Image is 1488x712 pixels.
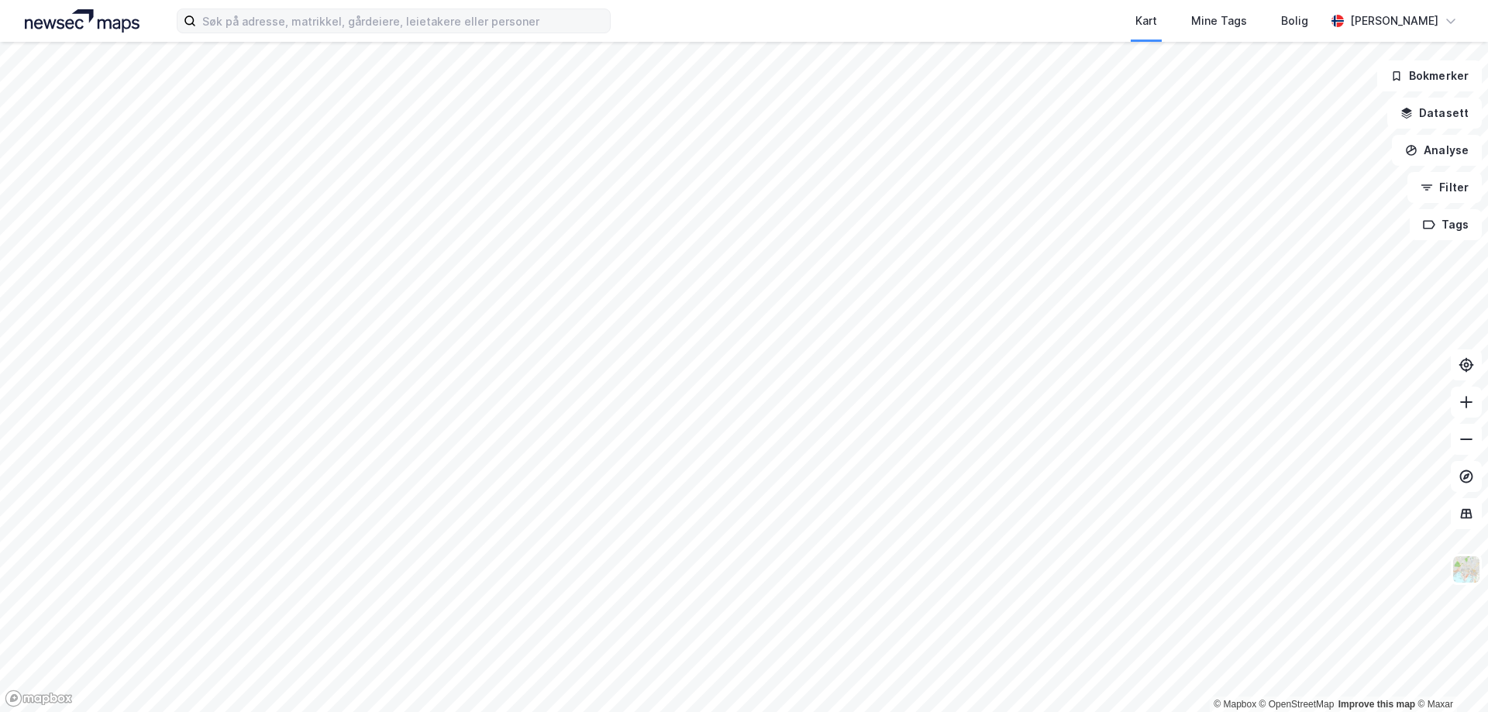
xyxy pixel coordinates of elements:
img: logo.a4113a55bc3d86da70a041830d287a7e.svg [25,9,139,33]
iframe: Chat Widget [1410,638,1488,712]
button: Bokmerker [1377,60,1482,91]
div: [PERSON_NAME] [1350,12,1438,30]
a: OpenStreetMap [1259,699,1335,710]
div: Mine Tags [1191,12,1247,30]
a: Mapbox [1214,699,1256,710]
div: Bolig [1281,12,1308,30]
button: Filter [1407,172,1482,203]
img: Z [1452,555,1481,584]
a: Improve this map [1338,699,1415,710]
button: Tags [1410,209,1482,240]
div: Kart [1135,12,1157,30]
a: Mapbox homepage [5,690,73,707]
input: Søk på adresse, matrikkel, gårdeiere, leietakere eller personer [196,9,610,33]
button: Datasett [1387,98,1482,129]
button: Analyse [1392,135,1482,166]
